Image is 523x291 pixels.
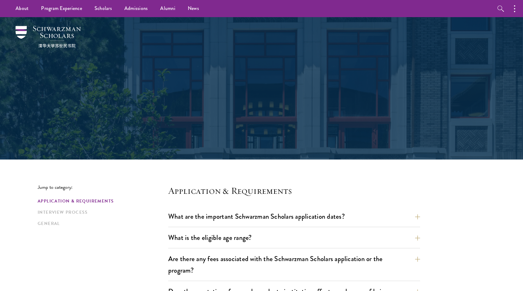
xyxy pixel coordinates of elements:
[16,26,81,48] img: Schwarzman Scholars
[38,209,164,216] a: Interview Process
[38,198,164,204] a: Application & Requirements
[38,220,164,227] a: General
[168,252,420,277] button: Are there any fees associated with the Schwarzman Scholars application or the program?
[168,231,420,245] button: What is the eligible age range?
[38,184,168,190] p: Jump to category:
[168,184,420,197] h4: Application & Requirements
[168,209,420,223] button: What are the important Schwarzman Scholars application dates?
